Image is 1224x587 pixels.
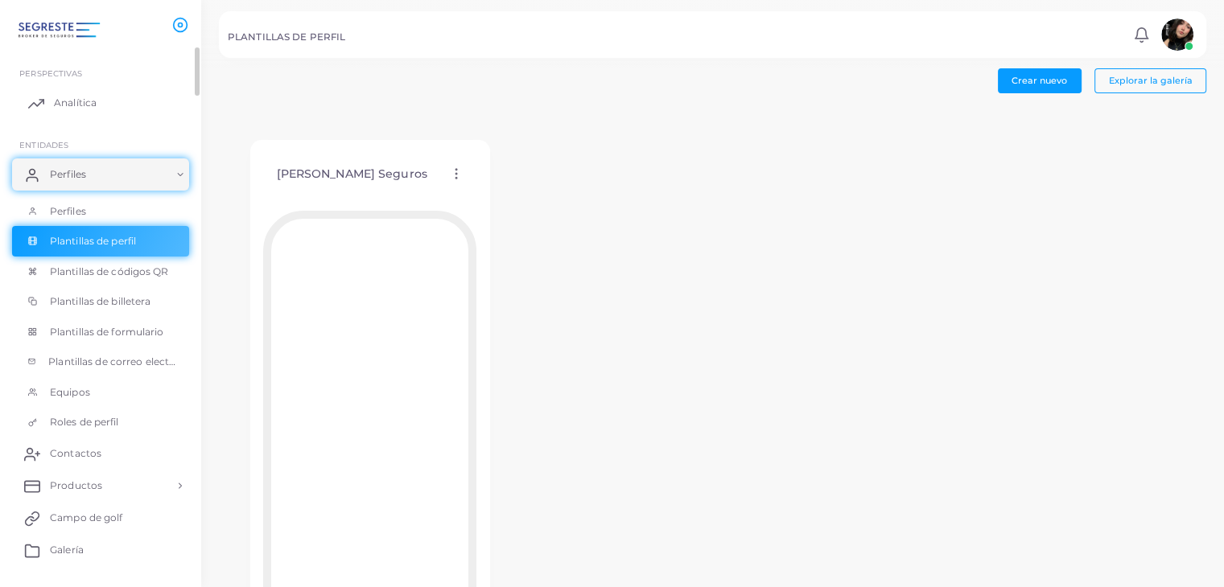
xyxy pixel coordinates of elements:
font: Plantillas de códigos QR [50,265,169,277]
a: Productos [12,470,189,502]
a: Plantillas de billetera [12,286,189,317]
font: Plantillas de billetera [50,295,151,307]
font: [PERSON_NAME] Seguros [277,166,427,181]
font: Analítica [54,96,97,109]
font: Productos [50,479,102,491]
font: Contactos [50,447,101,459]
font: Galería [50,544,84,556]
font: PLANTILLAS DE PERFIL [228,31,345,43]
a: Contactos [12,437,189,470]
a: Plantillas de perfil [12,226,189,257]
img: avatar [1161,18,1193,51]
a: Plantillas de correo electrónico [12,347,189,377]
font: Plantillas de formulario [50,326,164,338]
button: Crear nuevo [998,68,1082,92]
font: PERSPECTIVAS [19,68,82,78]
a: Galería [12,534,189,566]
a: Perfiles [12,158,189,191]
a: Plantillas de códigos QR [12,257,189,287]
font: Equipos [50,386,90,398]
font: ENTIDADES [19,140,68,150]
font: Perfiles [50,168,86,180]
font: Roles de perfil [50,416,119,428]
button: Explorar la galería [1094,68,1206,92]
a: Roles de perfil [12,407,189,437]
font: Campo de golf [50,511,122,523]
font: Plantillas de perfil [50,235,136,247]
a: avatar [1156,18,1197,51]
a: Plantillas de formulario [12,317,189,347]
img: logo [14,15,104,45]
font: Crear nuevo [1012,75,1067,86]
a: Analítica [12,87,189,119]
a: Campo de golf [12,502,189,534]
font: Perfiles [50,205,86,217]
font: Explorar la galería [1109,75,1193,86]
font: Plantillas de correo electrónico [48,355,201,367]
a: Perfiles [12,196,189,227]
a: Equipos [12,377,189,408]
